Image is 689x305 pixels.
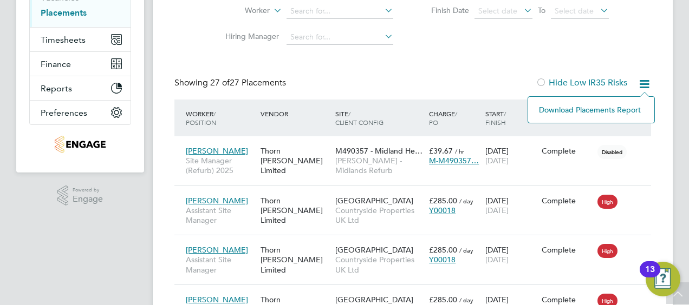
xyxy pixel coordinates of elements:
[41,8,87,18] a: Placements
[483,240,539,270] div: [DATE]
[258,104,333,123] div: Vendor
[429,205,456,215] span: Y00018
[483,190,539,221] div: [DATE]
[429,196,457,205] span: £285.00
[258,240,333,280] div: Thorn [PERSON_NAME] Limited
[429,156,479,165] span: M-M490357…
[597,195,617,209] span: High
[41,35,86,45] span: Timesheets
[287,4,393,19] input: Search for...
[29,136,131,153] a: Go to home page
[210,77,230,88] span: 27 of
[183,104,258,132] div: Worker
[429,146,453,156] span: £39.67
[420,5,469,15] label: Finish Date
[335,146,422,156] span: M490357 - Midland He…
[186,245,248,255] span: [PERSON_NAME]
[30,28,131,51] button: Timesheets
[186,205,255,225] span: Assistant Site Manager
[555,6,594,16] span: Select date
[258,190,333,231] div: Thorn [PERSON_NAME] Limited
[485,109,506,127] span: / Finish
[183,190,651,199] a: [PERSON_NAME]Assistant Site ManagerThorn [PERSON_NAME] Limited[GEOGRAPHIC_DATA]Countryside Proper...
[335,255,424,274] span: Countryside Properties UK Ltd
[41,108,87,118] span: Preferences
[217,31,279,41] label: Hiring Manager
[646,262,680,296] button: Open Resource Center, 13 new notifications
[483,141,539,171] div: [DATE]
[429,255,456,264] span: Y00018
[333,104,426,132] div: Site
[186,255,255,274] span: Assistant Site Manager
[30,76,131,100] button: Reports
[41,59,71,69] span: Finance
[73,185,103,195] span: Powered by
[186,146,248,156] span: [PERSON_NAME]
[73,195,103,204] span: Engage
[335,205,424,225] span: Countryside Properties UK Ltd
[645,269,655,283] div: 13
[485,255,509,264] span: [DATE]
[597,145,627,159] span: Disabled
[183,140,651,149] a: [PERSON_NAME]Site Manager (Refurb) 2025Thorn [PERSON_NAME] LimitedM490357 - Midland He…[PERSON_NA...
[536,77,627,88] label: Hide Low IR35 Risks
[478,6,517,16] span: Select date
[335,109,383,127] span: / Client Config
[335,295,413,304] span: [GEOGRAPHIC_DATA]
[186,156,255,175] span: Site Manager (Refurb) 2025
[30,101,131,124] button: Preferences
[534,102,649,117] li: Download Placements Report
[429,295,457,304] span: £285.00
[55,136,105,153] img: thornbaker-logo-retina.png
[210,77,286,88] span: 27 Placements
[41,83,72,94] span: Reports
[30,52,131,76] button: Finance
[485,205,509,215] span: [DATE]
[535,3,549,17] span: To
[186,196,248,205] span: [PERSON_NAME]
[542,245,593,255] div: Complete
[287,30,393,45] input: Search for...
[455,147,464,155] span: / hr
[597,244,617,258] span: High
[335,156,424,175] span: [PERSON_NAME] - Midlands Refurb
[174,77,288,89] div: Showing
[183,289,651,298] a: [PERSON_NAME]Assistant Site ManagerThorn [PERSON_NAME] Limited[GEOGRAPHIC_DATA]Countryside Proper...
[542,295,593,304] div: Complete
[459,296,473,304] span: / day
[485,156,509,165] span: [DATE]
[542,196,593,205] div: Complete
[429,109,457,127] span: / PO
[459,197,473,205] span: / day
[186,109,216,127] span: / Position
[335,245,413,255] span: [GEOGRAPHIC_DATA]
[459,246,473,254] span: / day
[57,185,103,206] a: Powered byEngage
[183,239,651,248] a: [PERSON_NAME]Assistant Site ManagerThorn [PERSON_NAME] Limited[GEOGRAPHIC_DATA]Countryside Proper...
[207,5,270,16] label: Worker
[258,141,333,181] div: Thorn [PERSON_NAME] Limited
[335,196,413,205] span: [GEOGRAPHIC_DATA]
[483,104,539,132] div: Start
[542,146,593,156] div: Complete
[426,104,483,132] div: Charge
[186,295,248,304] span: [PERSON_NAME]
[429,245,457,255] span: £285.00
